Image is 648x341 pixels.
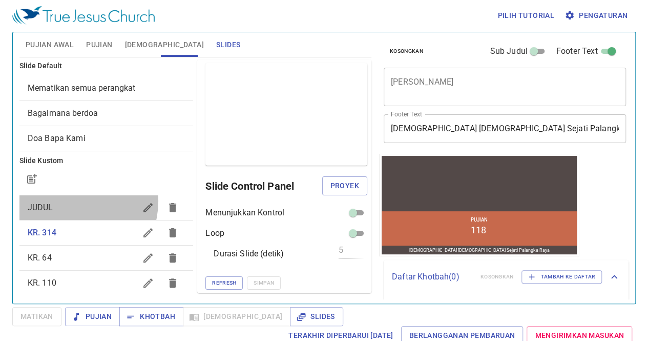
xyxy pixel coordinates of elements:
div: Doa Bapa Kami [19,126,194,151]
button: Kosongkan [384,45,429,57]
p: Daftar Khotbah ( 0 ) [392,271,472,283]
div: KR. 64 [19,246,194,270]
button: Slides [290,307,343,326]
span: Khotbah [128,310,175,323]
span: KR. 64 [28,253,52,263]
span: Pengaturan [567,9,628,22]
p: Menunjukkan Kontrol [205,207,284,219]
div: Bagaimana berdoa [19,101,194,126]
span: Refresh [212,278,236,288]
span: [object Object] [28,133,86,143]
span: Pujian [86,38,112,51]
span: JUDUL [28,203,53,212]
div: KR. 314 [19,220,194,245]
p: Durasi Slide (detik) [214,248,284,260]
span: Footer Text [556,45,598,57]
button: Tambah ke Daftar [521,270,602,284]
button: Khotbah [119,307,183,326]
span: Slides [216,38,240,51]
span: Kosongkan [390,47,423,56]
span: Proyek [330,179,359,192]
button: Pujian [65,307,120,326]
span: Pujian Awal [26,38,74,51]
img: True Jesus Church [12,6,155,25]
span: [object Object] [28,108,98,118]
span: [object Object] [28,83,136,93]
span: [DEMOGRAPHIC_DATA] [125,38,204,51]
div: Daftar Khotbah(0)KosongkanTambah ke Daftar [384,260,629,294]
div: JUDUL [19,195,194,220]
div: Mematikan semua perangkat [19,76,194,101]
span: KR. 110 [28,278,56,288]
span: Sub Judul [490,45,527,57]
span: Pilih tutorial [497,9,554,22]
iframe: from-child [380,154,579,256]
h6: Slide Default [19,61,194,72]
h6: Slide Control Panel [205,178,322,194]
span: KR. 314 [28,228,56,237]
div: KR. 110 [19,271,194,295]
button: Proyek [322,176,367,195]
span: Tambah ke Daftar [528,272,595,282]
h6: Slide Kustom [19,155,194,167]
span: Slides [298,310,335,323]
span: Pujian [73,310,112,323]
button: Pengaturan [562,6,632,25]
button: Pilih tutorial [493,6,558,25]
button: Refresh [205,276,243,290]
p: Loop [205,227,224,239]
